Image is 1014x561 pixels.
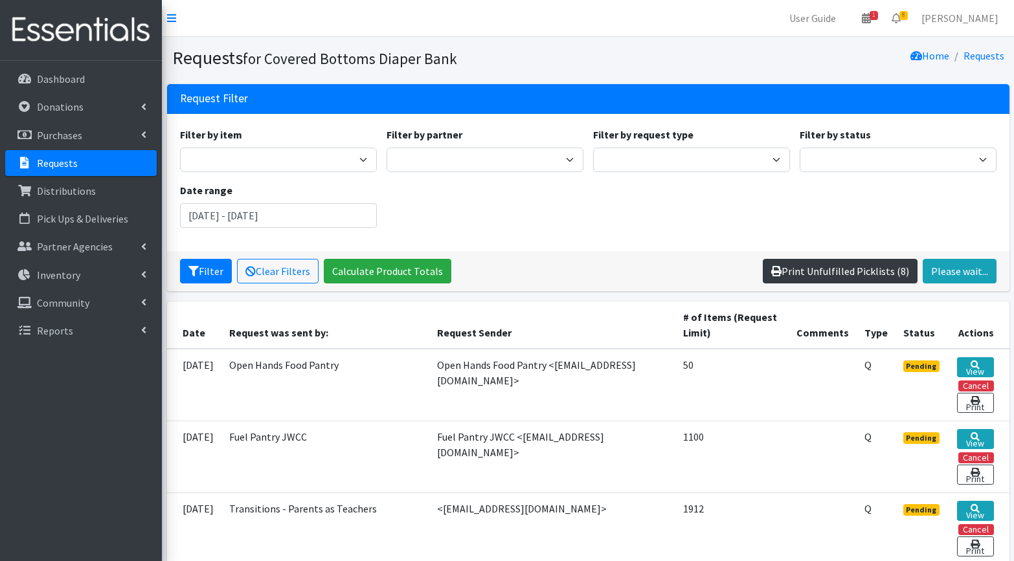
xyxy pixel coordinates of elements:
[800,127,871,142] label: Filter by status
[37,240,113,253] p: Partner Agencies
[864,358,872,371] abbr: Quantity
[958,452,994,463] button: Cancel
[963,49,1004,62] a: Requests
[37,72,85,85] p: Dashboard
[37,269,80,281] p: Inventory
[429,349,675,421] td: Open Hands Food Pantry <[EMAIL_ADDRESS][DOMAIN_NAME]>
[899,11,908,20] span: 8
[957,357,993,377] a: View
[180,259,232,283] button: Filter
[429,302,675,349] th: Request Sender
[5,262,157,288] a: Inventory
[593,127,693,142] label: Filter by request type
[180,127,242,142] label: Filter by item
[167,302,221,349] th: Date
[37,184,96,197] p: Distributions
[5,66,157,92] a: Dashboard
[237,259,319,283] a: Clear Filters
[870,11,878,20] span: 1
[957,465,993,485] a: Print
[180,203,377,228] input: January 1, 2011 - December 31, 2011
[37,324,73,337] p: Reports
[923,259,997,283] a: Please wait...
[5,206,157,232] a: Pick Ups & Deliveries
[5,318,157,344] a: Reports
[37,129,82,142] p: Purchases
[37,296,89,309] p: Community
[243,49,457,68] small: for Covered Bottoms Diaper Bank
[167,421,221,492] td: [DATE]
[172,47,583,69] h1: Requests
[911,5,1009,31] a: [PERSON_NAME]
[903,432,940,444] span: Pending
[957,429,993,449] a: View
[903,360,940,372] span: Pending
[763,259,918,283] a: Print Unfulfilled Picklists (8)
[903,504,940,516] span: Pending
[779,5,846,31] a: User Guide
[5,178,157,204] a: Distributions
[957,393,993,413] a: Print
[851,5,881,31] a: 1
[180,92,248,105] h3: Request Filter
[180,182,232,198] label: Date range
[5,8,157,52] img: HumanEssentials
[5,122,157,148] a: Purchases
[221,302,430,349] th: Request was sent by:
[857,302,896,349] th: Type
[37,157,78,170] p: Requests
[958,524,994,535] button: Cancel
[37,212,128,225] p: Pick Ups & Deliveries
[881,5,911,31] a: 8
[324,259,451,283] a: Calculate Product Totals
[864,430,872,443] abbr: Quantity
[429,421,675,492] td: Fuel Pantry JWCC <[EMAIL_ADDRESS][DOMAIN_NAME]>
[37,100,84,113] p: Donations
[5,150,157,176] a: Requests
[675,349,789,421] td: 50
[5,234,157,259] a: Partner Agencies
[675,421,789,492] td: 1100
[864,502,872,515] abbr: Quantity
[221,421,430,492] td: Fuel Pantry JWCC
[910,49,949,62] a: Home
[957,536,993,556] a: Print
[957,501,993,521] a: View
[387,127,462,142] label: Filter by partner
[949,302,1009,349] th: Actions
[958,380,994,391] button: Cancel
[5,94,157,120] a: Donations
[675,302,789,349] th: # of Items (Request Limit)
[789,302,857,349] th: Comments
[896,302,950,349] th: Status
[167,349,221,421] td: [DATE]
[5,290,157,316] a: Community
[221,349,430,421] td: Open Hands Food Pantry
